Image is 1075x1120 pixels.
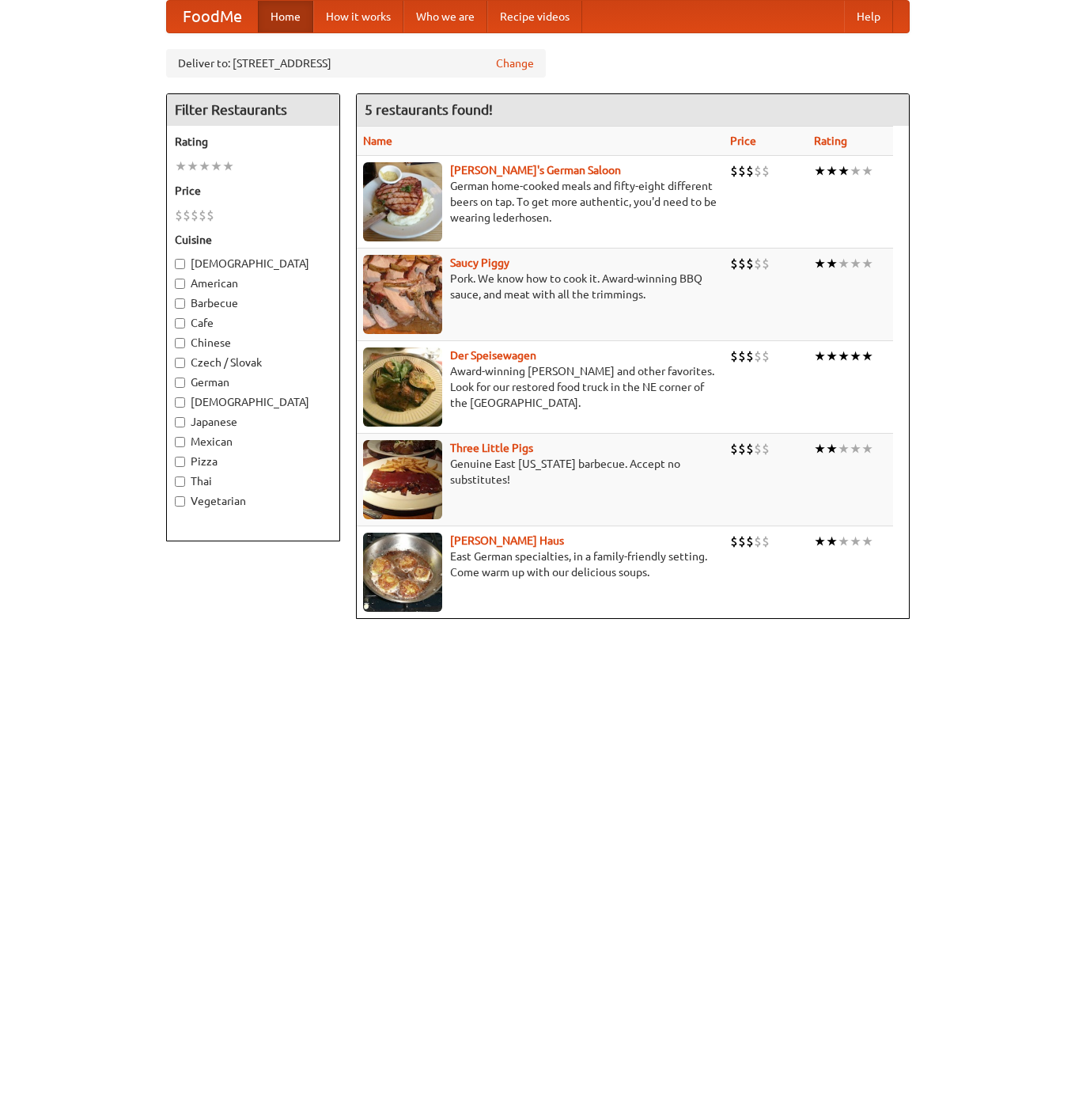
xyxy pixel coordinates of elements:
[746,440,754,457] li: $
[363,363,717,411] p: Award-winning [PERSON_NAME] and other favorites. Look for our restored food truck in the NE corne...
[222,158,234,175] li: ★
[199,158,210,175] li: ★
[175,232,331,248] h5: Cuisine
[175,335,331,351] label: Chinese
[754,440,762,457] li: $
[175,476,185,487] input: Thai
[814,255,826,272] li: ★
[363,456,717,488] p: Genuine East [US_STATE] barbecue. Accept no substitutes!
[363,533,442,612] img: kohlhaus.jpg
[175,158,187,175] li: ★
[363,347,442,427] img: speisewagen.jpg
[175,298,185,309] input: Barbecue
[450,534,564,547] a: [PERSON_NAME] Haus
[175,374,331,390] label: German
[838,255,850,272] li: ★
[175,454,331,469] label: Pizza
[450,442,533,454] a: Three Little Pigs
[754,347,762,365] li: $
[175,318,185,328] input: Cafe
[826,533,838,550] li: ★
[746,533,754,550] li: $
[403,1,487,32] a: Who we are
[730,440,738,457] li: $
[167,1,258,32] a: FoodMe
[844,1,893,32] a: Help
[746,255,754,272] li: $
[730,347,738,365] li: $
[183,207,191,224] li: $
[450,256,509,269] a: Saucy Piggy
[175,378,185,388] input: German
[738,255,746,272] li: $
[738,533,746,550] li: $
[363,271,717,302] p: Pork. We know how to cook it. Award-winning BBQ sauce, and meat with all the trimmings.
[762,162,770,180] li: $
[838,440,850,457] li: ★
[175,397,185,408] input: [DEMOGRAPHIC_DATA]
[363,440,442,519] img: littlepigs.jpg
[496,55,534,71] a: Change
[754,255,762,272] li: $
[363,549,717,580] p: East German specialties, in a family-friendly setting. Come warm up with our delicious soups.
[762,255,770,272] li: $
[838,347,850,365] li: ★
[175,295,331,311] label: Barbecue
[175,275,331,291] label: American
[746,347,754,365] li: $
[814,533,826,550] li: ★
[313,1,403,32] a: How it works
[175,457,185,467] input: Pizza
[730,533,738,550] li: $
[175,259,185,269] input: [DEMOGRAPHIC_DATA]
[167,94,339,126] h4: Filter Restaurants
[826,440,838,457] li: ★
[762,440,770,457] li: $
[175,256,331,271] label: [DEMOGRAPHIC_DATA]
[861,533,873,550] li: ★
[175,437,185,447] input: Mexican
[738,440,746,457] li: $
[450,349,536,362] a: Der Speisewagen
[175,358,185,368] input: Czech / Slovak
[754,533,762,550] li: $
[175,134,331,150] h5: Rating
[754,162,762,180] li: $
[826,255,838,272] li: ★
[826,347,838,365] li: ★
[762,347,770,365] li: $
[850,347,861,365] li: ★
[730,255,738,272] li: $
[762,533,770,550] li: $
[166,49,546,78] div: Deliver to: [STREET_ADDRESS]
[450,164,621,177] a: [PERSON_NAME]'s German Saloon
[838,162,850,180] li: ★
[730,135,756,147] a: Price
[814,440,826,457] li: ★
[175,207,183,224] li: $
[861,162,873,180] li: ★
[175,355,331,370] label: Czech / Slovak
[826,162,838,180] li: ★
[187,158,199,175] li: ★
[838,533,850,550] li: ★
[175,338,185,348] input: Chinese
[730,162,738,180] li: $
[850,255,861,272] li: ★
[746,162,754,180] li: $
[487,1,582,32] a: Recipe videos
[175,183,331,199] h5: Price
[363,255,442,334] img: saucy.jpg
[206,207,214,224] li: $
[175,414,331,430] label: Japanese
[738,347,746,365] li: $
[175,434,331,450] label: Mexican
[199,207,206,224] li: $
[861,347,873,365] li: ★
[175,496,185,507] input: Vegetarian
[814,347,826,365] li: ★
